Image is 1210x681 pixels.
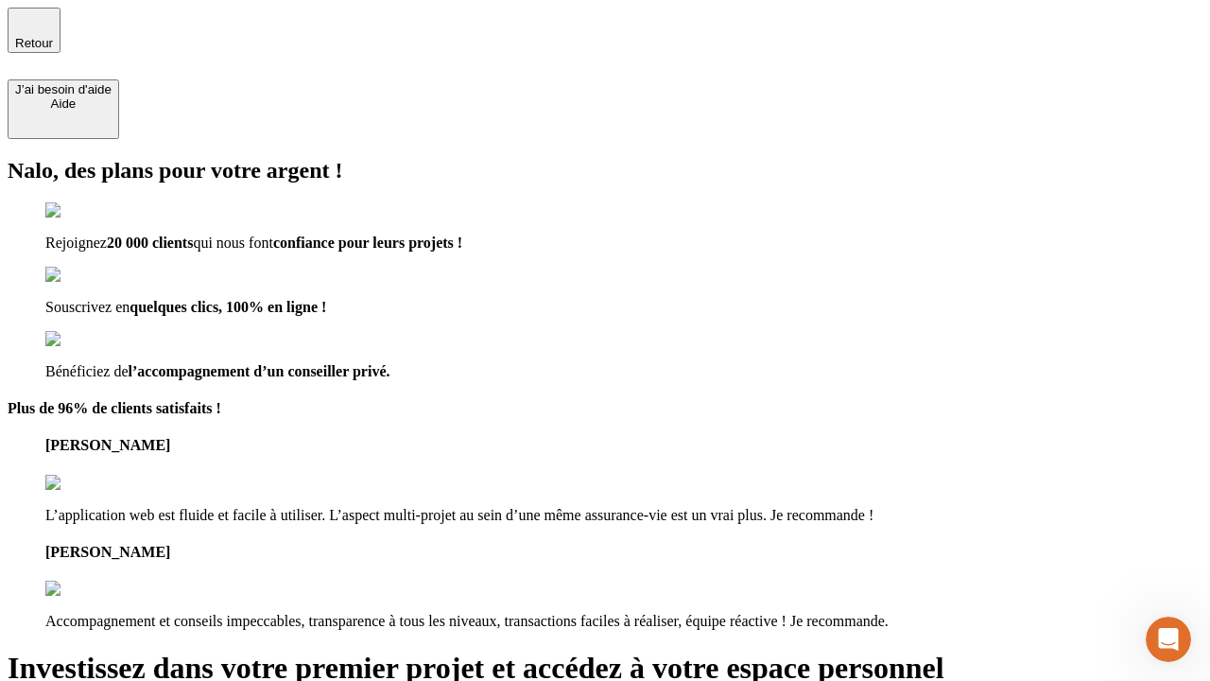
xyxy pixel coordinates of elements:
img: reviews stars [45,475,139,492]
span: qui nous font [193,235,272,251]
span: confiance pour leurs projets ! [273,235,462,251]
span: quelques clics, 100% en ligne ! [130,299,326,315]
p: L’application web est fluide et facile à utiliser. L’aspect multi-projet au sein d’une même assur... [45,507,1202,524]
span: Rejoignez [45,235,107,251]
button: J’ai besoin d'aideAide [8,79,119,139]
span: Retour [15,36,53,50]
p: Accompagnement et conseils impeccables, transparence à tous les niveaux, transactions faciles à r... [45,613,1202,630]
iframe: Intercom live chat [1146,617,1191,662]
span: Souscrivez en [45,299,130,315]
img: checkmark [45,202,127,219]
img: checkmark [45,331,127,348]
button: Retour [8,8,60,53]
img: checkmark [45,267,127,284]
div: Aide [15,96,112,111]
span: 20 000 clients [107,235,194,251]
h4: Plus de 96% de clients satisfaits ! [8,400,1202,417]
h4: [PERSON_NAME] [45,544,1202,561]
div: J’ai besoin d'aide [15,82,112,96]
span: l’accompagnement d’un conseiller privé. [129,363,390,379]
span: Bénéficiez de [45,363,129,379]
img: reviews stars [45,581,139,598]
h2: Nalo, des plans pour votre argent ! [8,158,1202,183]
h4: [PERSON_NAME] [45,437,1202,454]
